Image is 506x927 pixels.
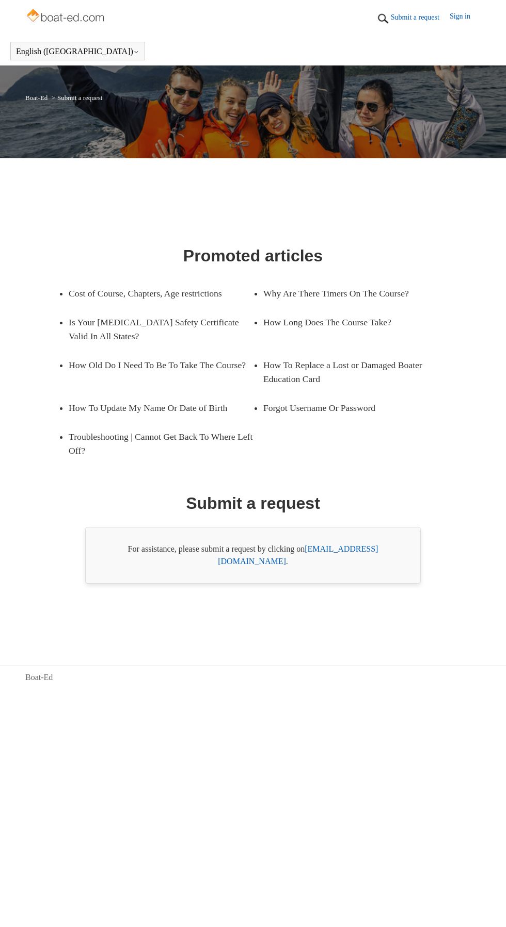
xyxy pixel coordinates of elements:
[183,243,323,268] h1: Promoted articles
[391,12,450,23] a: Submit a request
[25,671,53,684] a: Boat-Ed
[69,351,253,379] a: How Old Do I Need To Be To Take The Course?
[25,94,48,102] a: Boat-Ed
[69,393,253,422] a: How To Update My Name Or Date of Birth
[69,422,253,465] a: Troubleshooting | Cannot Get Back To Where Left Off?
[25,6,107,27] img: Boat-Ed Help Center home page
[85,527,421,584] div: For assistance, please submit a request by clicking on .
[69,279,253,308] a: Cost of Course, Chapters, Age restrictions
[263,351,448,393] a: How To Replace a Lost or Damaged Boater Education Card
[50,94,103,102] li: Submit a request
[25,94,50,102] li: Boat-Ed
[450,11,481,26] a: Sign in
[218,544,378,566] a: [EMAIL_ADDRESS][DOMAIN_NAME]
[375,11,391,26] img: 01HZPCYTXV3JW8MJV9VD7EMK0H
[263,308,448,337] a: How Long Does The Course Take?
[263,279,448,308] a: Why Are There Timers On The Course?
[16,47,139,56] button: English ([GEOGRAPHIC_DATA])
[186,491,320,516] h1: Submit a request
[471,892,498,919] div: Live chat
[69,308,253,351] a: Is Your [MEDICAL_DATA] Safety Certificate Valid In All States?
[263,393,448,422] a: Forgot Username Or Password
